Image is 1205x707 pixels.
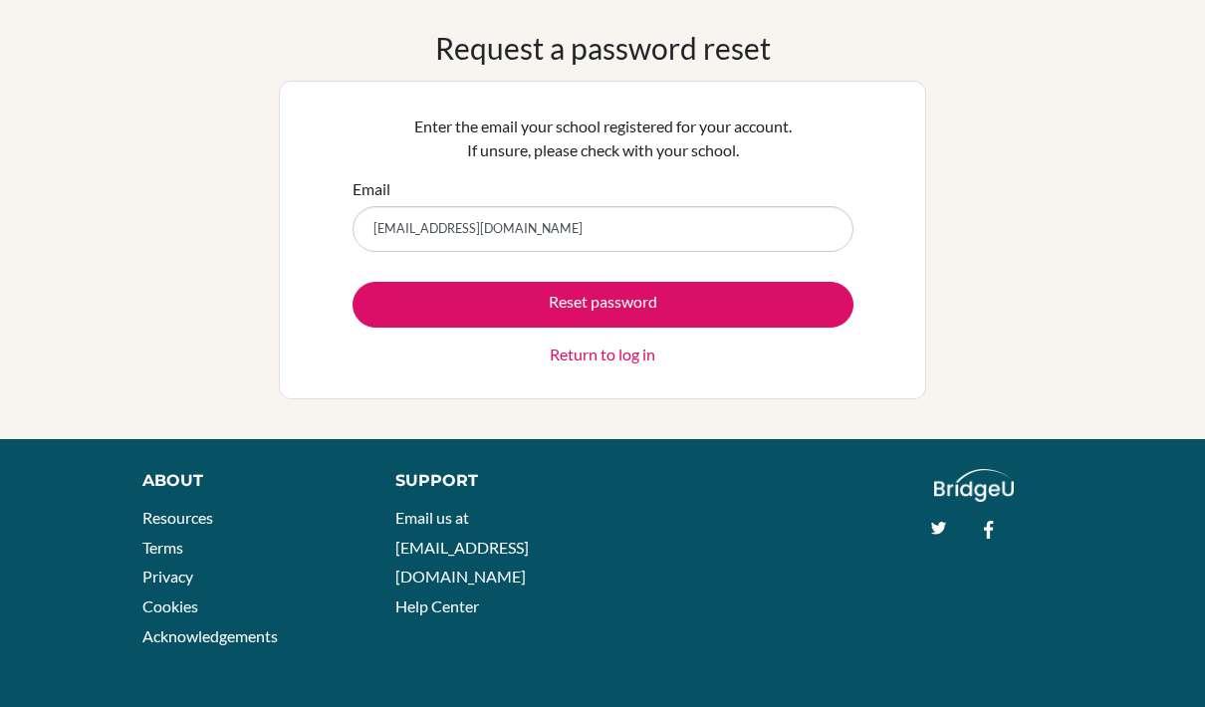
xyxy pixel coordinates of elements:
[142,626,278,645] a: Acknowledgements
[353,177,390,201] label: Email
[142,596,198,615] a: Cookies
[142,538,183,557] a: Terms
[142,508,213,527] a: Resources
[395,596,479,615] a: Help Center
[353,115,853,162] p: Enter the email your school registered for your account. If unsure, please check with your school.
[353,282,853,328] button: Reset password
[550,343,655,366] a: Return to log in
[395,508,529,586] a: Email us at [EMAIL_ADDRESS][DOMAIN_NAME]
[435,30,771,66] h1: Request a password reset
[142,567,193,586] a: Privacy
[934,469,1015,502] img: logo_white@2x-f4f0deed5e89b7ecb1c2cc34c3e3d731f90f0f143d5ea2071677605dd97b5244.png
[142,469,350,493] div: About
[395,469,584,493] div: Support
